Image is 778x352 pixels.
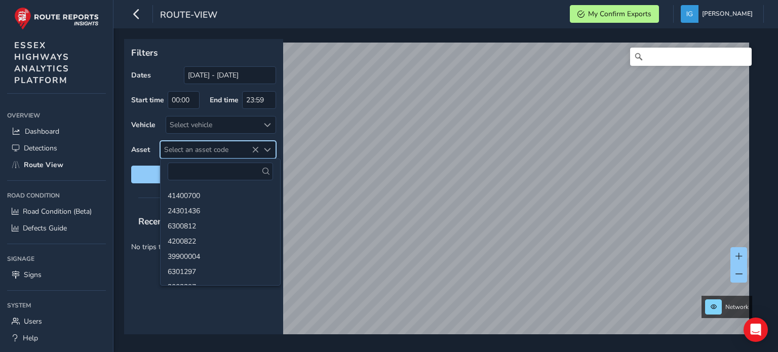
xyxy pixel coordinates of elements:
[131,120,155,130] label: Vehicle
[744,318,768,342] div: Open Intercom Messenger
[24,160,63,170] span: Route View
[7,266,106,283] a: Signs
[161,248,280,263] li: 39900004
[23,207,92,216] span: Road Condition (Beta)
[7,251,106,266] div: Signage
[124,234,283,259] p: No trips to show.
[25,127,59,136] span: Dashboard
[24,317,42,326] span: Users
[210,95,239,105] label: End time
[7,203,106,220] a: Road Condition (Beta)
[588,9,651,19] span: My Confirm Exports
[131,70,151,80] label: Dates
[160,9,217,23] span: route-view
[23,223,67,233] span: Defects Guide
[131,166,276,183] button: Reset filters
[7,140,106,157] a: Detections
[259,141,276,158] div: Select an asset code
[24,270,42,280] span: Signs
[23,333,38,343] span: Help
[161,203,280,218] li: 24301436
[7,108,106,123] div: Overview
[7,330,106,346] a: Help
[570,5,659,23] button: My Confirm Exports
[7,298,106,313] div: System
[139,170,268,179] span: Reset filters
[7,123,106,140] a: Dashboard
[681,5,698,23] img: diamond-layout
[7,157,106,173] a: Route View
[128,43,749,346] canvas: Map
[702,5,753,23] span: [PERSON_NAME]
[161,218,280,233] li: 6300812
[14,40,69,86] span: ESSEX HIGHWAYS ANALYTICS PLATFORM
[131,145,150,154] label: Asset
[131,95,164,105] label: Start time
[161,141,259,158] span: Select an asset code
[161,187,280,203] li: 41400700
[7,313,106,330] a: Users
[681,5,756,23] button: [PERSON_NAME]
[131,46,276,59] p: Filters
[161,279,280,294] li: 2002397
[7,188,106,203] div: Road Condition
[7,220,106,237] a: Defects Guide
[725,303,749,311] span: Network
[24,143,57,153] span: Detections
[630,48,752,66] input: Search
[166,116,259,133] div: Select vehicle
[131,208,195,234] span: Recent trips
[161,233,280,248] li: 4200822
[161,263,280,279] li: 6301297
[14,7,99,30] img: rr logo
